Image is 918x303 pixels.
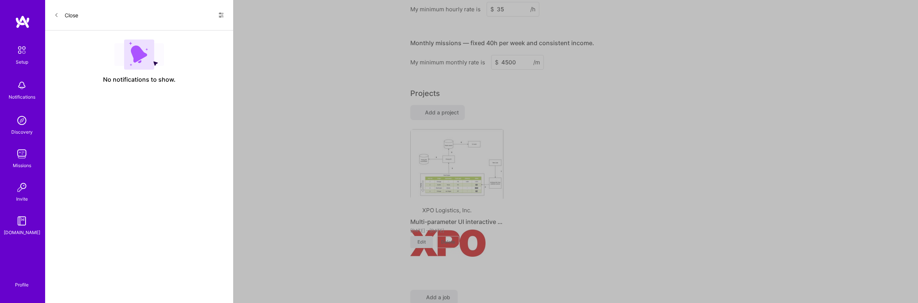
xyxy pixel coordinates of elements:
span: No notifications to show. [103,76,176,84]
img: teamwork [14,146,29,161]
img: logo [15,15,30,29]
img: setup [14,42,30,58]
div: Setup [16,58,28,66]
img: empty [114,40,164,70]
a: Profile [12,273,31,288]
div: Notifications [9,93,35,101]
div: Discovery [11,128,33,136]
div: Missions [13,161,31,169]
img: discovery [14,113,29,128]
img: guide book [14,213,29,228]
div: Profile [15,281,29,288]
img: bell [14,78,29,93]
div: Invite [16,195,28,203]
div: [DOMAIN_NAME] [4,228,40,236]
button: Close [54,9,78,21]
img: Invite [14,180,29,195]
